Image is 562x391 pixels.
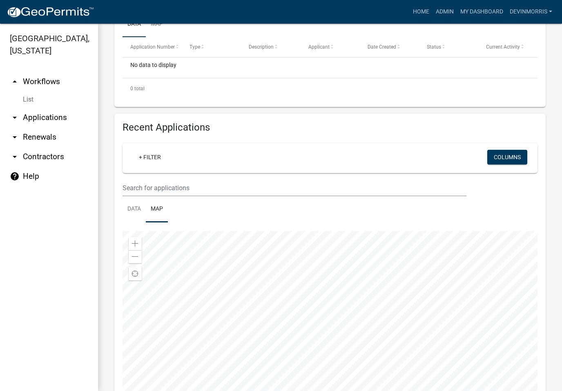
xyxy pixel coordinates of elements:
[123,122,537,133] h4: Recent Applications
[129,250,142,263] div: Zoom out
[129,267,142,280] div: Find my location
[123,180,466,196] input: Search for applications
[182,37,241,57] datatable-header-cell: Type
[300,37,359,57] datatable-header-cell: Applicant
[241,37,300,57] datatable-header-cell: Description
[249,44,274,50] span: Description
[130,44,175,50] span: Application Number
[146,196,168,222] a: Map
[10,132,20,142] i: arrow_drop_down
[190,44,200,50] span: Type
[10,152,20,162] i: arrow_drop_down
[506,4,555,20] a: Devinmorris
[433,4,457,20] a: Admin
[10,171,20,181] i: help
[129,237,142,250] div: Zoom in
[419,37,478,57] datatable-header-cell: Status
[123,37,182,57] datatable-header-cell: Application Number
[132,150,167,164] a: + Filter
[10,77,20,87] i: arrow_drop_up
[123,78,537,99] div: 0 total
[123,196,146,222] a: Data
[487,150,527,164] button: Columns
[123,11,146,38] a: Data
[123,58,537,78] div: No data to display
[308,44,330,50] span: Applicant
[146,11,168,38] a: Map
[457,4,506,20] a: My Dashboard
[410,4,433,20] a: Home
[427,44,441,50] span: Status
[10,113,20,122] i: arrow_drop_down
[360,37,419,57] datatable-header-cell: Date Created
[486,44,520,50] span: Current Activity
[368,44,396,50] span: Date Created
[478,37,537,57] datatable-header-cell: Current Activity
